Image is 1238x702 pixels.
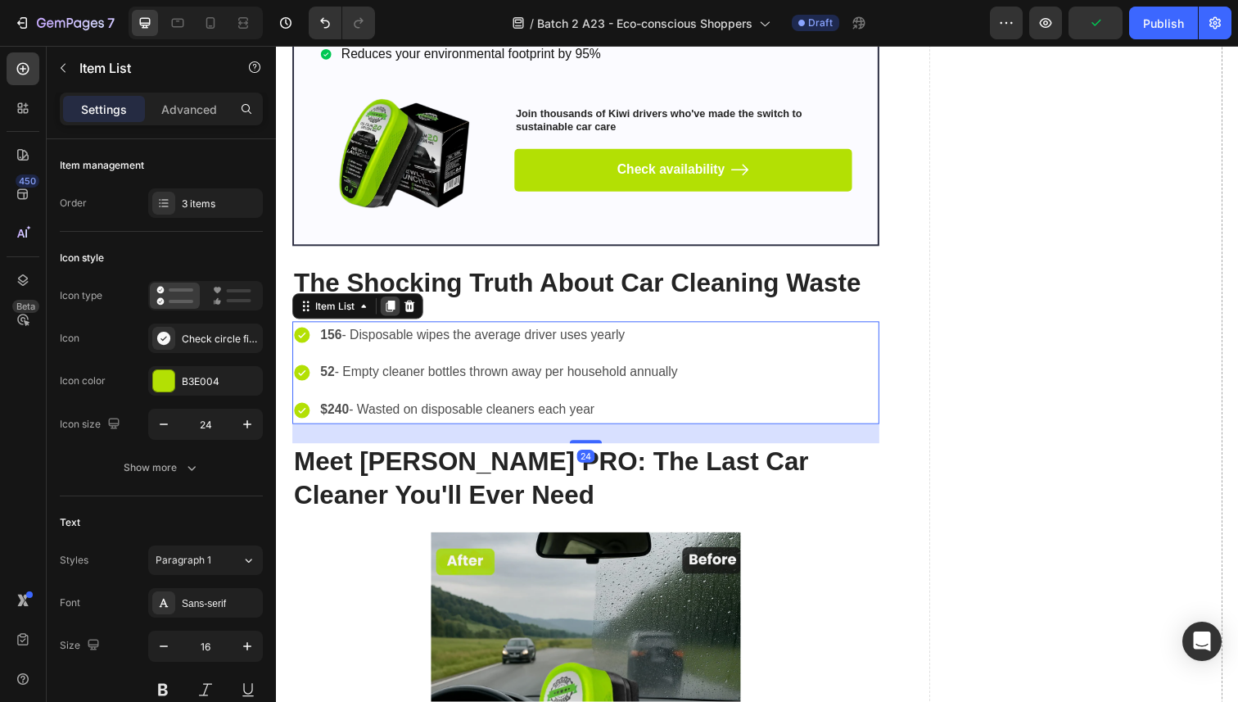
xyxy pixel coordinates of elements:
[60,635,103,657] div: Size
[60,414,124,436] div: Icon size
[37,259,83,274] div: Item List
[79,58,219,78] p: Item List
[348,119,458,136] p: Check availability
[245,63,537,89] strong: Join thousands of Kiwi drivers who've made the switch to sustainable car care
[124,460,200,476] div: Show more
[45,322,410,346] p: - Empty cleaner bottles thrown away per household annually
[307,413,325,426] div: 24
[18,228,597,257] strong: The Shocking Truth About Car Cleaning Waste
[60,251,104,265] div: Icon style
[182,332,259,346] div: Check circle filled
[182,374,259,389] div: B3E004
[44,43,217,177] img: gempages_573234361747374854-81ba0125-0860-4c20-9d48-c72b9995365d.png
[45,365,75,378] strong: $240
[60,158,144,173] div: Item management
[12,300,39,313] div: Beta
[1129,7,1198,39] button: Publish
[808,16,833,30] span: Draft
[60,331,79,346] div: Icon
[182,596,259,611] div: Sans-serif
[182,197,259,211] div: 3 items
[1143,15,1184,32] div: Publish
[18,410,544,473] strong: Meet [PERSON_NAME] PRO: The Last Car Cleaner You'll Ever Need
[309,7,375,39] div: Undo/Redo
[16,174,39,188] div: 450
[107,13,115,33] p: 7
[45,326,60,340] strong: 52
[161,101,217,118] p: Advanced
[45,284,410,308] p: - Disposable wipes the average driver uses yearly
[148,546,263,575] button: Paragraph 1
[60,196,87,211] div: Order
[60,596,80,610] div: Font
[530,15,534,32] span: /
[60,374,106,388] div: Icon color
[60,453,263,482] button: Show more
[81,101,127,118] p: Settings
[276,46,1238,702] iframe: Design area
[45,288,67,302] strong: 156
[60,515,80,530] div: Text
[60,288,102,303] div: Icon type
[45,360,410,384] p: - Wasted on disposable cleaners each year
[7,7,122,39] button: 7
[156,553,211,568] span: Paragraph 1
[243,106,588,149] a: Check availability
[60,553,88,568] div: Styles
[1182,622,1222,661] div: Open Intercom Messenger
[537,15,752,32] span: Batch 2 A23 - Eco-conscious Shoppers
